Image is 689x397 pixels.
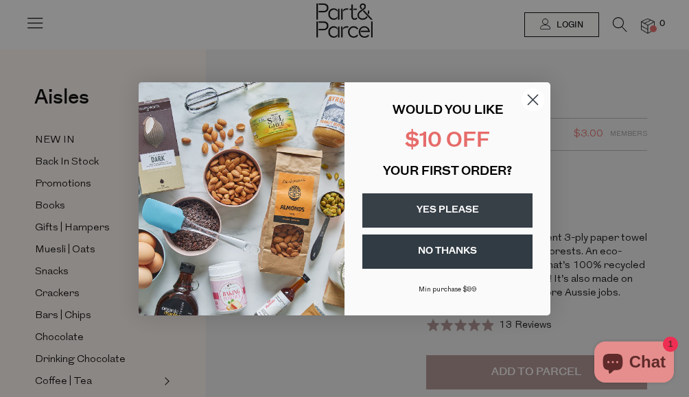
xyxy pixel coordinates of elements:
span: $10 OFF [405,131,490,152]
img: 43fba0fb-7538-40bc-babb-ffb1a4d097bc.jpeg [139,82,344,315]
button: YES PLEASE [362,193,533,228]
button: NO THANKS [362,234,533,269]
span: Min purchase $99 [419,286,477,293]
span: WOULD YOU LIKE [393,105,503,117]
inbox-online-store-chat: Shopify online store chat [590,341,678,386]
span: YOUR FIRST ORDER? [383,166,512,178]
button: Close dialog [521,88,545,112]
